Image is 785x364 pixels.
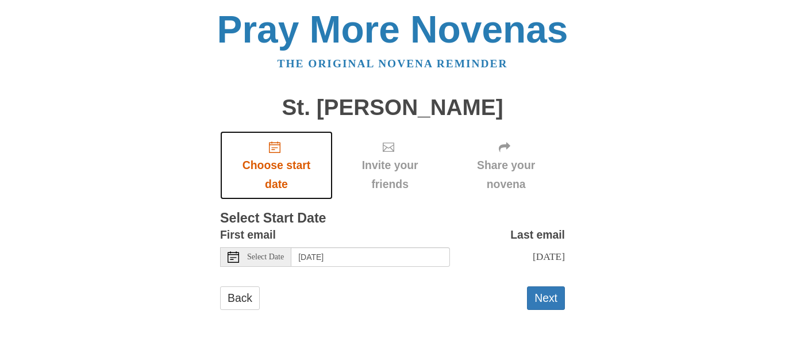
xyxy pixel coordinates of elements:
[220,95,565,120] h1: St. [PERSON_NAME]
[459,156,553,194] span: Share your novena
[220,131,333,200] a: Choose start date
[510,225,565,244] label: Last email
[220,225,276,244] label: First email
[278,58,508,70] a: The original novena reminder
[533,251,565,262] span: [DATE]
[333,131,447,200] div: Click "Next" to confirm your start date first.
[220,286,260,310] a: Back
[344,156,436,194] span: Invite your friends
[217,8,568,51] a: Pray More Novenas
[447,131,565,200] div: Click "Next" to confirm your start date first.
[247,253,284,261] span: Select Date
[220,211,565,226] h3: Select Start Date
[232,156,321,194] span: Choose start date
[527,286,565,310] button: Next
